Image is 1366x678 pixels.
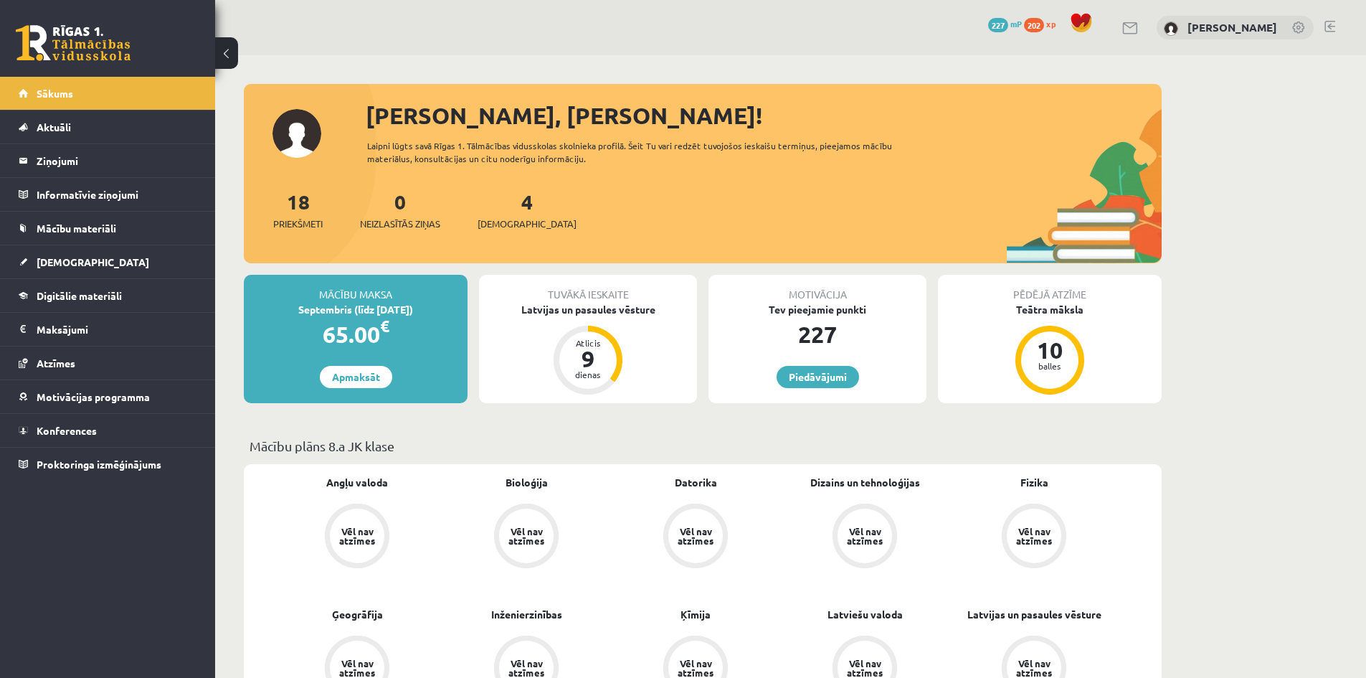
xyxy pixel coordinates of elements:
[675,659,716,677] div: Vēl nav atzīmes
[37,458,161,471] span: Proktoringa izmēģinājums
[478,217,577,231] span: [DEMOGRAPHIC_DATA]
[1024,18,1063,29] a: 202 xp
[37,144,197,177] legend: Ziņojumi
[675,527,716,545] div: Vēl nav atzīmes
[367,139,918,165] div: Laipni lūgts savā Rīgas 1. Tālmācības vidusskolas skolnieka profilā. Šeit Tu vari redzēt tuvojošo...
[611,504,780,571] a: Vēl nav atzīmes
[37,121,71,133] span: Aktuāli
[244,302,468,317] div: Septembris (līdz [DATE])
[19,212,197,245] a: Mācību materiāli
[566,347,610,370] div: 9
[491,607,562,622] a: Inženierzinības
[506,527,546,545] div: Vēl nav atzīmes
[19,380,197,413] a: Motivācijas programma
[19,144,197,177] a: Ziņojumi
[988,18,1008,32] span: 227
[1028,362,1071,370] div: balles
[19,448,197,481] a: Proktoringa izmēģinājums
[337,659,377,677] div: Vēl nav atzīmes
[708,275,926,302] div: Motivācija
[1187,20,1277,34] a: [PERSON_NAME]
[1014,659,1054,677] div: Vēl nav atzīmes
[37,178,197,211] legend: Informatīvie ziņojumi
[506,475,548,490] a: Bioloģija
[37,289,122,302] span: Digitālie materiāli
[37,222,116,235] span: Mācību materiāli
[273,217,323,231] span: Priekšmeti
[19,178,197,211] a: Informatīvie ziņojumi
[37,87,73,100] span: Sākums
[326,475,388,490] a: Angļu valoda
[16,25,131,61] a: Rīgas 1. Tālmācības vidusskola
[566,370,610,379] div: dienas
[1164,22,1178,36] img: Alina Ščerbicka
[360,217,440,231] span: Neizlasītās ziņas
[680,607,711,622] a: Ķīmija
[272,504,442,571] a: Vēl nav atzīmes
[250,436,1156,456] p: Mācību plāns 8.a JK klase
[37,424,97,437] span: Konferences
[1028,339,1071,362] div: 10
[938,302,1162,317] div: Teātra māksla
[273,189,323,231] a: 18Priekšmeti
[938,302,1162,397] a: Teātra māksla 10 balles
[810,475,920,490] a: Dizains un tehnoloģijas
[37,313,197,346] legend: Maksājumi
[366,98,1162,133] div: [PERSON_NAME], [PERSON_NAME]!
[845,659,885,677] div: Vēl nav atzīmes
[37,390,150,403] span: Motivācijas programma
[320,366,392,388] a: Apmaksāt
[988,18,1022,29] a: 227 mP
[479,302,697,397] a: Latvijas un pasaules vēsture Atlicis 9 dienas
[19,110,197,143] a: Aktuāli
[1010,18,1022,29] span: mP
[19,313,197,346] a: Maksājumi
[479,302,697,317] div: Latvijas un pasaules vēsture
[949,504,1119,571] a: Vēl nav atzīmes
[337,527,377,545] div: Vēl nav atzīmes
[1046,18,1056,29] span: xp
[19,414,197,447] a: Konferences
[1020,475,1048,490] a: Fizika
[19,245,197,278] a: [DEMOGRAPHIC_DATA]
[827,607,903,622] a: Latviešu valoda
[478,189,577,231] a: 4[DEMOGRAPHIC_DATA]
[380,316,389,336] span: €
[938,275,1162,302] div: Pēdējā atzīme
[442,504,611,571] a: Vēl nav atzīmes
[479,275,697,302] div: Tuvākā ieskaite
[1024,18,1044,32] span: 202
[360,189,440,231] a: 0Neizlasītās ziņas
[244,317,468,352] div: 65.00
[708,317,926,352] div: 227
[777,366,859,388] a: Piedāvājumi
[244,275,468,302] div: Mācību maksa
[675,475,717,490] a: Datorika
[19,347,197,380] a: Atzīmes
[1014,527,1054,545] div: Vēl nav atzīmes
[19,77,197,110] a: Sākums
[37,357,75,369] span: Atzīmes
[780,504,949,571] a: Vēl nav atzīmes
[506,659,546,677] div: Vēl nav atzīmes
[566,339,610,347] div: Atlicis
[37,255,149,268] span: [DEMOGRAPHIC_DATA]
[967,607,1101,622] a: Latvijas un pasaules vēsture
[845,527,885,545] div: Vēl nav atzīmes
[708,302,926,317] div: Tev pieejamie punkti
[332,607,383,622] a: Ģeogrāfija
[19,279,197,312] a: Digitālie materiāli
